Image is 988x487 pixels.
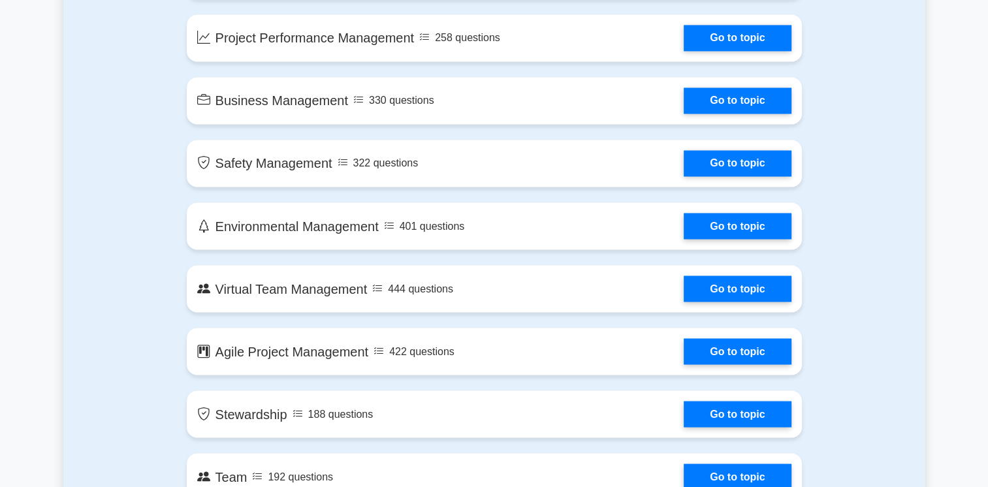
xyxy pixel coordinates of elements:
[684,213,791,239] a: Go to topic
[684,338,791,364] a: Go to topic
[684,150,791,176] a: Go to topic
[684,25,791,51] a: Go to topic
[684,275,791,302] a: Go to topic
[684,401,791,427] a: Go to topic
[684,87,791,114] a: Go to topic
